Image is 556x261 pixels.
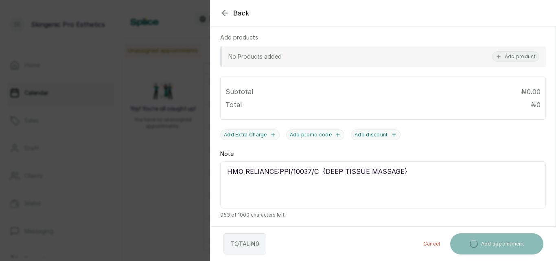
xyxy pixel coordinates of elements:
[220,161,546,208] textarea: HMO RELIANCE:PPI/10037/C {DEEP TISSUE MASSAGE}
[351,129,401,140] button: Add discount
[220,212,546,218] span: 953 of 1000 characters left
[220,150,234,158] label: Note
[531,100,541,110] p: ₦
[536,101,541,109] span: 0
[220,33,258,42] p: Add products
[286,129,344,140] button: Add promo code
[492,51,539,62] button: Add product
[230,240,259,248] p: TOTAL: ₦
[220,8,250,18] button: Back
[220,129,280,140] button: Add Extra Charge
[417,233,447,254] button: Cancel
[225,100,242,110] p: Total
[233,8,250,18] span: Back
[450,233,544,254] button: Add appointment
[228,53,282,61] p: No Products added
[225,87,253,97] p: Subtotal
[256,240,259,247] span: 0
[521,87,541,97] p: ₦0.00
